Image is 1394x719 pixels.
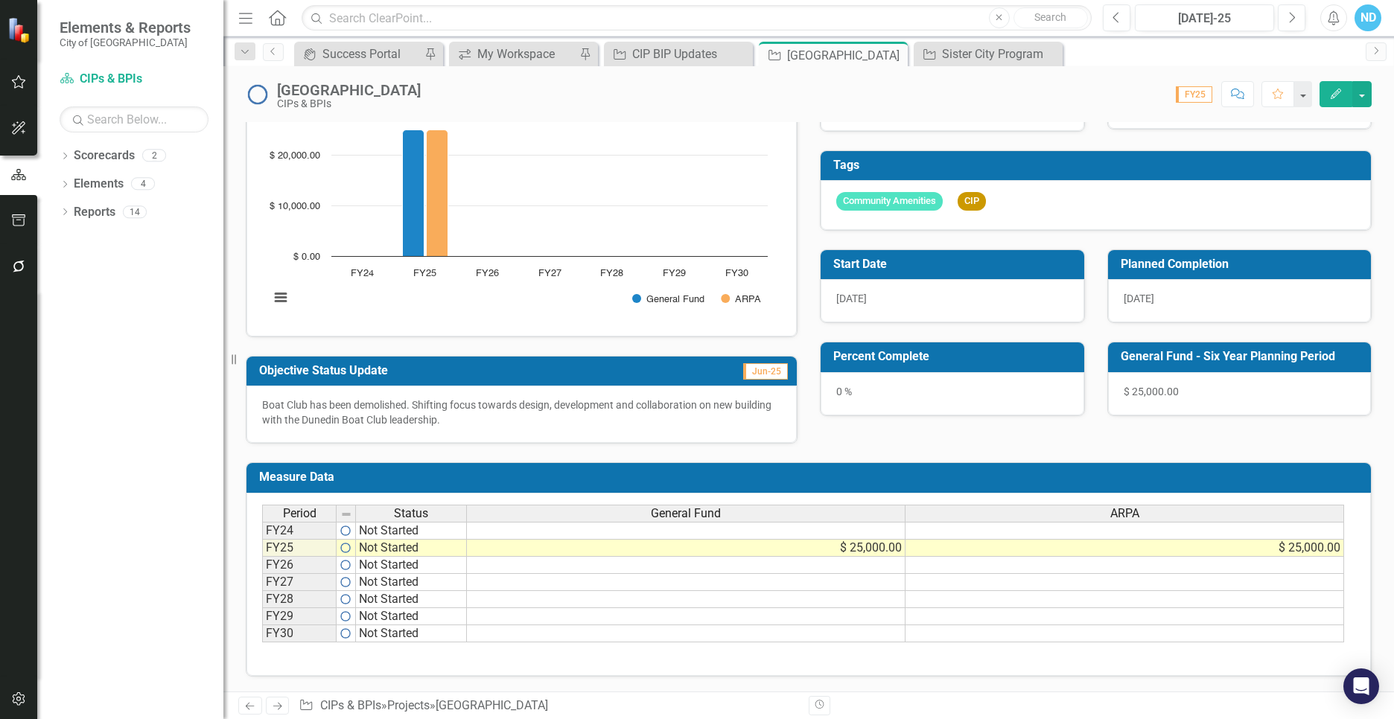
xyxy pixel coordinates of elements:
td: FY24 [262,522,337,540]
img: RFFIe5fH8O4AAAAASUVORK5CYII= [340,576,351,588]
td: Not Started [356,574,467,591]
div: CIPs & BPIs [277,98,421,109]
button: [DATE]-25 [1135,4,1274,31]
td: FY26 [262,557,337,574]
text: FY26 [476,269,499,278]
h3: Objective Status Update [259,364,649,377]
text: FY28 [600,269,623,278]
td: Not Started [356,540,467,557]
span: Period [283,507,316,520]
td: $ 25,000.00 [467,540,906,557]
a: CIP BIP Updates [608,45,749,63]
input: Search Below... [60,106,209,132]
span: [DATE] [836,293,867,304]
img: Not Started [246,83,270,106]
a: Success Portal [298,45,421,63]
a: Elements [74,176,124,193]
svg: Interactive chart [262,98,775,321]
span: Search [1034,11,1066,23]
a: My Workspace [453,45,576,63]
a: Scorecards [74,147,135,164]
div: [GEOGRAPHIC_DATA] [436,698,548,712]
td: Not Started [356,625,467,642]
h3: Tags [833,159,1363,172]
td: FY29 [262,608,337,625]
text: $ 10,000.00 [270,202,320,211]
text: FY27 [538,269,561,278]
span: [DATE] [1124,293,1154,304]
a: Sister City Program [917,45,1059,63]
img: RFFIe5fH8O4AAAAASUVORK5CYII= [340,525,351,537]
div: Sister City Program [942,45,1059,63]
span: FY25 [1176,86,1212,103]
span: General Fund [651,507,721,520]
td: Not Started [356,608,467,625]
small: City of [GEOGRAPHIC_DATA] [60,36,191,48]
div: Open Intercom Messenger [1343,668,1379,704]
img: RFFIe5fH8O4AAAAASUVORK5CYII= [340,627,351,639]
h3: General Fund - Six Year Planning Period [1121,350,1364,363]
text: FY30 [725,269,748,278]
span: Elements & Reports [60,19,191,36]
span: Jun-25 [743,363,788,380]
input: Search ClearPoint... [302,5,1092,31]
path: FY25, 25,000. General Fund. [403,130,424,256]
text: FY24 [351,269,374,278]
a: CIPs & BPIs [60,71,209,88]
div: 0 % [821,372,1084,415]
button: View chart menu, Chart [270,287,291,308]
p: Boat Club has been demolished. Shifting focus towards design, development and collaboration on ne... [262,397,781,427]
button: ND [1355,4,1381,31]
td: FY30 [262,625,337,642]
div: 2 [142,150,166,162]
a: CIPs & BPIs [320,698,381,712]
h3: Measure Data [259,470,1363,484]
h3: Start Date [833,258,1077,271]
div: My Workspace [477,45,576,63]
img: RFFIe5fH8O4AAAAASUVORK5CYII= [340,559,351,571]
img: ClearPoint Strategy [6,16,34,44]
div: 14 [123,205,147,218]
div: [DATE]-25 [1140,10,1269,28]
text: $ 20,000.00 [270,151,320,161]
div: [GEOGRAPHIC_DATA] [787,46,904,65]
div: Chart. Highcharts interactive chart. [262,98,781,321]
td: Not Started [356,557,467,574]
text: FY25 [413,269,436,278]
span: CIP [958,192,986,211]
button: Show ARPA [721,293,760,304]
span: Status [394,507,428,520]
button: Show General Fund [632,293,704,304]
div: CIP BIP Updates [632,45,749,63]
h3: Percent Complete [833,350,1077,363]
td: FY25 [262,540,337,557]
a: Reports [74,204,115,221]
div: 4 [131,178,155,191]
td: Not Started [356,591,467,608]
div: [GEOGRAPHIC_DATA] [277,82,421,98]
div: » » [299,697,798,715]
img: RFFIe5fH8O4AAAAASUVORK5CYII= [340,542,351,554]
a: Projects [387,698,430,712]
span: $ 25,000.00 [1124,386,1179,397]
td: $ 25,000.00 [906,540,1344,557]
td: FY27 [262,574,337,591]
text: $ 0.00 [293,252,320,262]
span: ARPA [1110,507,1139,520]
img: RFFIe5fH8O4AAAAASUVORK5CYII= [340,610,351,622]
span: Community Amenities [836,192,943,211]
path: FY25, 25,000. ARPA. [427,130,448,256]
div: Success Portal [322,45,421,63]
td: FY28 [262,591,337,608]
img: RFFIe5fH8O4AAAAASUVORK5CYII= [340,593,351,605]
text: FY29 [663,269,686,278]
h3: Planned Completion [1121,258,1364,271]
td: Not Started [356,522,467,540]
button: Search [1013,7,1088,28]
img: 8DAGhfEEPCf229AAAAAElFTkSuQmCC [340,508,352,520]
